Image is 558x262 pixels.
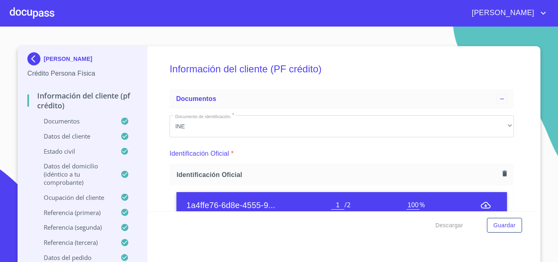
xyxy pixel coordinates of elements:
[44,56,92,62] p: [PERSON_NAME]
[176,170,499,179] span: Identificación Oficial
[493,220,516,231] span: Guardar
[176,95,216,102] span: Documentos
[420,200,425,209] span: %
[27,52,44,65] img: Docupass spot blue
[27,253,121,262] p: Datos del pedido
[466,7,548,20] button: account of current user
[481,200,491,210] button: menu
[27,91,137,110] p: Información del cliente (PF crédito)
[435,220,463,231] span: Descargar
[186,199,331,212] h6: 1a4ffe76-6d8e-4555-9...
[27,132,121,140] p: Datos del cliente
[27,162,121,186] p: Datos del domicilio (idéntico a tu comprobante)
[170,52,514,86] h5: Información del cliente (PF crédito)
[27,223,121,231] p: Referencia (segunda)
[170,149,229,159] p: Identificación Oficial
[27,193,121,202] p: Ocupación del Cliente
[466,7,538,20] span: [PERSON_NAME]
[27,52,137,69] div: [PERSON_NAME]
[487,218,522,233] button: Guardar
[27,147,121,155] p: Estado Civil
[27,69,137,78] p: Crédito Persona Física
[170,115,514,137] div: INE
[27,117,121,125] p: Documentos
[344,200,350,209] span: / 2
[170,89,514,109] div: Documentos
[27,208,121,217] p: Referencia (primera)
[432,218,466,233] button: Descargar
[27,238,121,246] p: Referencia (tercera)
